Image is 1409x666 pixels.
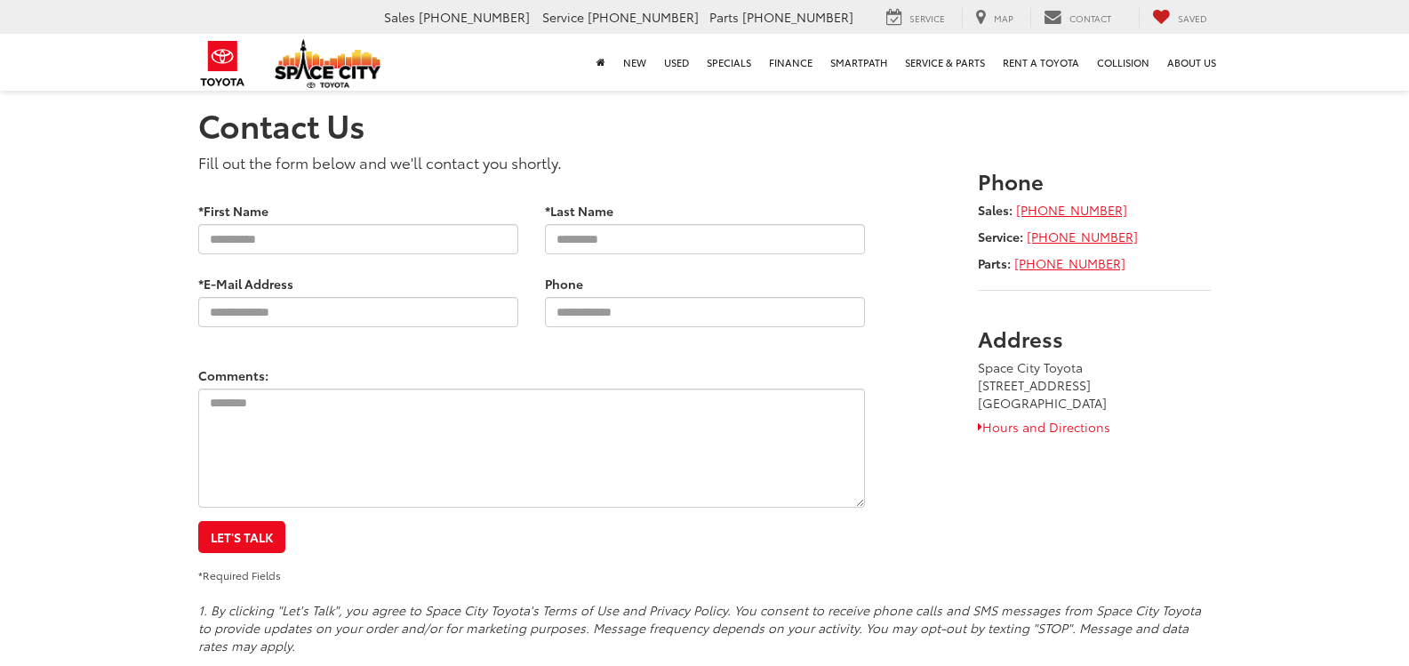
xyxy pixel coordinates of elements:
[1178,12,1207,25] span: Saved
[962,8,1027,28] a: Map
[978,418,1110,436] a: Hours and Directions
[1030,8,1125,28] a: Contact
[614,34,655,91] a: New
[709,8,739,26] span: Parts
[198,202,268,220] label: *First Name
[760,34,821,91] a: Finance
[198,366,268,384] label: Comments:
[994,12,1013,25] span: Map
[1027,228,1138,245] a: [PHONE_NUMBER]
[978,326,1212,349] h3: Address
[655,34,698,91] a: Used
[198,275,293,293] label: *E-Mail Address
[1139,8,1221,28] a: My Saved Vehicles
[978,228,1023,245] strong: Service:
[1069,12,1111,25] span: Contact
[189,35,256,92] img: Toyota
[198,151,865,173] p: Fill out the form below and we'll contact you shortly.
[1016,201,1127,219] a: [PHONE_NUMBER]
[588,8,699,26] span: [PHONE_NUMBER]
[1088,34,1158,91] a: Collision
[994,34,1088,91] a: Rent a Toyota
[542,8,584,26] span: Service
[978,201,1013,219] strong: Sales:
[198,567,281,582] small: *Required Fields
[198,107,1212,142] h1: Contact Us
[978,358,1212,412] address: Space City Toyota [STREET_ADDRESS] [GEOGRAPHIC_DATA]
[384,8,415,26] span: Sales
[1014,254,1125,272] a: [PHONE_NUMBER]
[545,275,583,293] label: Phone
[896,34,994,91] a: Service & Parts
[742,8,853,26] span: [PHONE_NUMBER]
[588,34,614,91] a: Home
[198,521,285,553] button: Let's Talk
[1158,34,1225,91] a: About Us
[698,34,760,91] a: Specials
[821,34,896,91] a: SmartPath
[978,169,1212,192] h3: Phone
[545,202,613,220] label: *Last Name
[873,8,958,28] a: Service
[275,39,381,88] img: Space City Toyota
[978,254,1011,272] strong: Parts:
[909,12,945,25] span: Service
[419,8,530,26] span: [PHONE_NUMBER]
